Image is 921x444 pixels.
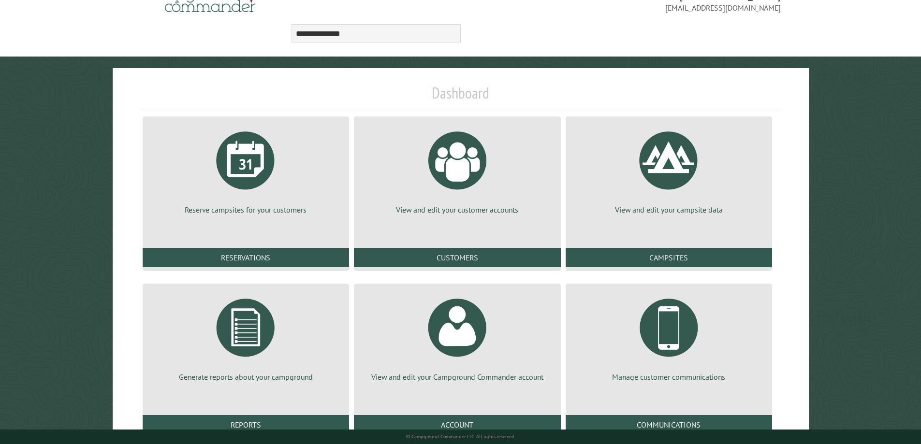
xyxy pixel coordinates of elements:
a: View and edit your Campground Commander account [365,291,549,382]
a: Generate reports about your campground [154,291,337,382]
a: Account [354,415,560,434]
p: View and edit your customer accounts [365,204,549,215]
a: Campsites [566,248,772,267]
a: View and edit your customer accounts [365,124,549,215]
a: Manage customer communications [577,291,760,382]
a: View and edit your campsite data [577,124,760,215]
p: Manage customer communications [577,372,760,382]
a: Reservations [143,248,349,267]
a: Reports [143,415,349,434]
a: Reserve campsites for your customers [154,124,337,215]
p: Generate reports about your campground [154,372,337,382]
a: Customers [354,248,560,267]
h1: Dashboard [140,84,781,110]
p: Reserve campsites for your customers [154,204,337,215]
a: Communications [566,415,772,434]
p: View and edit your Campground Commander account [365,372,549,382]
p: View and edit your campsite data [577,204,760,215]
small: © Campground Commander LLC. All rights reserved. [406,433,515,440]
